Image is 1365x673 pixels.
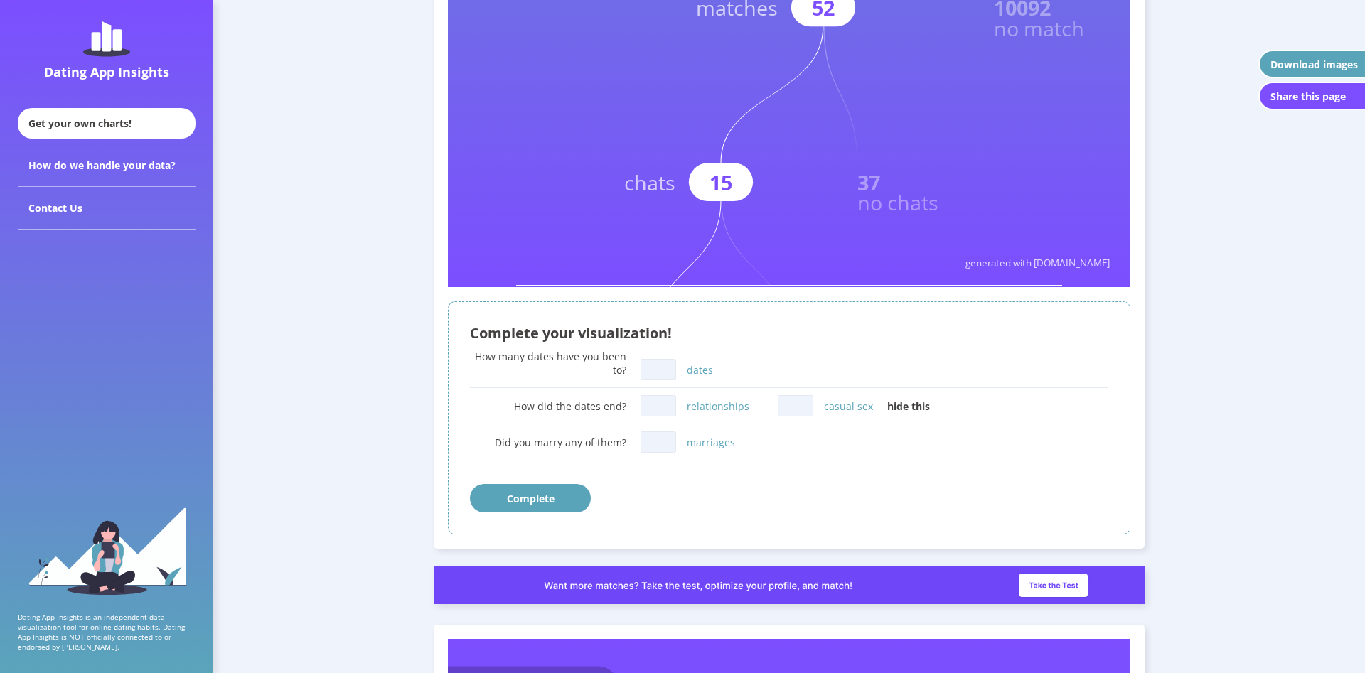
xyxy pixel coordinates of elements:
img: dating-app-insights-logo.5abe6921.svg [83,21,130,57]
text: no match [994,14,1084,42]
text: generated with [DOMAIN_NAME] [965,257,1110,269]
text: 15 [710,168,732,196]
button: Share this page [1258,82,1365,110]
text: no chats [857,188,938,216]
div: Did you marry any of them? [470,436,626,449]
text: chats [624,168,675,196]
label: marriages [687,436,735,449]
label: relationships [687,399,749,413]
span: hide this [887,399,930,413]
button: Download images [1258,50,1365,78]
div: Complete your visualization! [470,323,1108,343]
label: dates [687,363,713,377]
div: Get your own charts! [18,108,196,139]
div: How many dates have you been to? [470,350,626,377]
button: Complete [470,484,591,512]
div: Download images [1270,58,1358,71]
div: Dating App Insights [21,63,192,80]
div: How did the dates end? [470,399,626,413]
text: 37 [857,168,880,196]
label: casual sex [824,399,873,413]
img: sidebar_girl.91b9467e.svg [27,506,187,595]
div: Share this page [1270,90,1346,103]
div: Contact Us [18,187,196,230]
div: How do we handle your data? [18,144,196,187]
p: Dating App Insights is an independent data visualization tool for online dating habits. Dating Ap... [18,612,196,652]
img: roast_slim_banner.a2e79667.png [434,566,1145,604]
